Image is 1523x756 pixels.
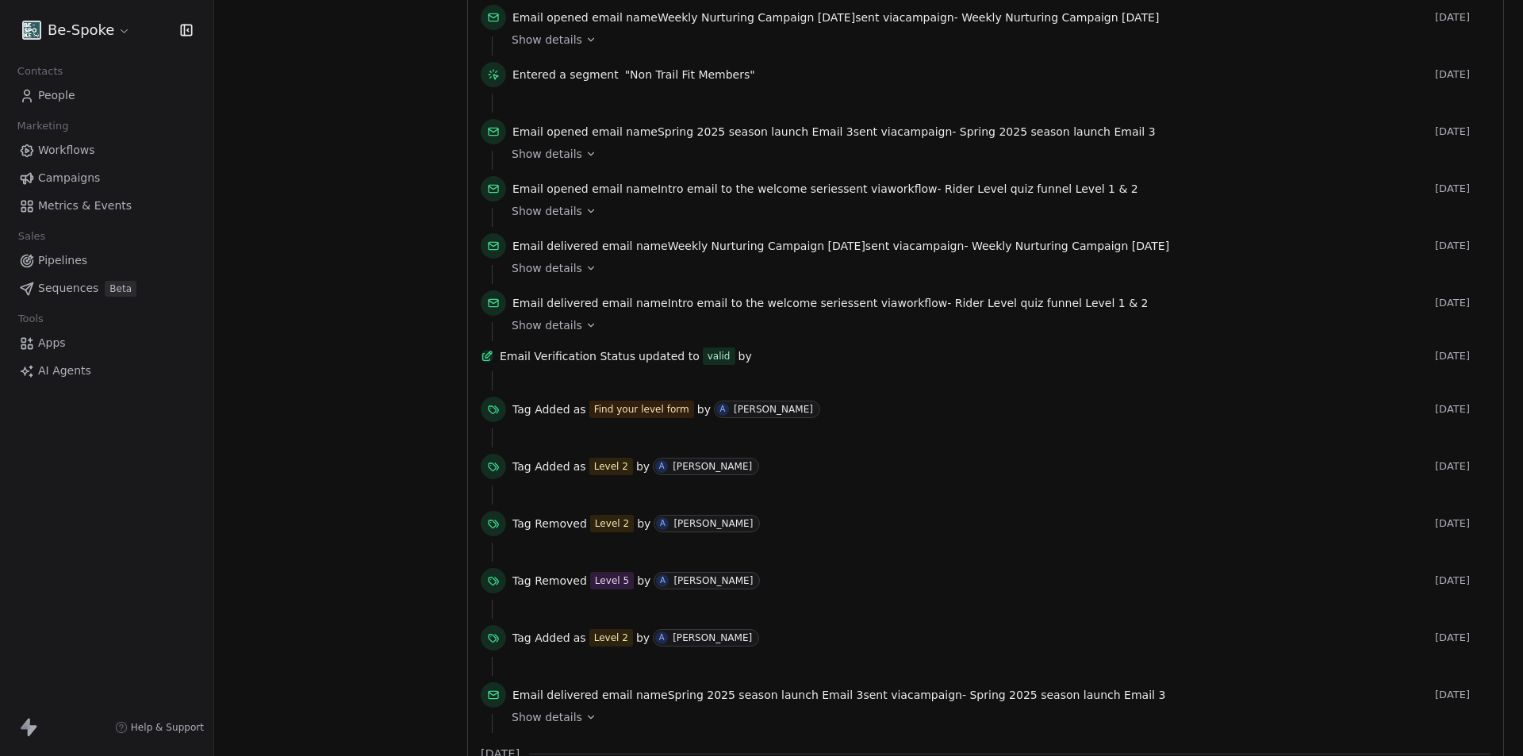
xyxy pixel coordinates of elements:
div: [PERSON_NAME] [734,404,813,415]
button: Be-Spoke [19,17,134,44]
span: [DATE] [1435,297,1490,309]
a: Show details [512,32,1479,48]
a: Show details [512,709,1479,725]
div: [PERSON_NAME] [673,518,753,529]
span: Email opened [512,125,589,138]
span: Email delivered [512,240,598,252]
span: Pipelines [38,252,87,269]
span: Metrics & Events [38,198,132,214]
span: by [738,348,752,364]
span: by [697,401,711,417]
a: People [13,83,201,109]
span: Marketing [10,114,75,138]
div: Level 2 [594,459,628,474]
a: Metrics & Events [13,193,201,219]
span: Intro email to the welcome series [658,182,843,195]
span: Email delivered [512,689,598,701]
span: email name sent via workflow - [512,295,1148,311]
span: [DATE] [1435,574,1490,587]
span: [DATE] [1435,403,1490,416]
div: [PERSON_NAME] [673,632,752,643]
img: Facebook%20profile%20picture.png [22,21,41,40]
span: by [636,459,650,474]
span: Email delivered [512,297,598,309]
a: Show details [512,203,1479,219]
span: [DATE] [1435,689,1490,701]
span: email name sent via campaign - [512,238,1169,254]
div: Level 2 [594,631,628,645]
span: Tag Added [512,630,570,646]
span: by [636,630,650,646]
a: Campaigns [13,165,201,191]
span: as [574,459,586,474]
span: Spring 2025 season launch Email 3 [969,689,1165,701]
span: AI Agents [38,363,91,379]
span: email name sent via campaign - [512,124,1156,140]
span: [DATE] [1435,11,1490,24]
span: Weekly Nurturing Campaign [DATE] [668,240,865,252]
span: Entered a segment [512,67,619,83]
span: Campaigns [38,170,100,186]
span: Tag Added [512,459,570,474]
span: [DATE] [1435,350,1490,363]
span: Tag Removed [512,573,587,589]
span: Rider Level quiz funnel Level 1 & 2 [955,297,1149,309]
a: Pipelines [13,248,201,274]
div: [PERSON_NAME] [673,461,752,472]
span: Email opened [512,11,589,24]
span: Spring 2025 season launch Email 3 [668,689,864,701]
span: Show details [512,146,582,162]
span: Show details [512,260,582,276]
a: Help & Support [115,721,204,734]
span: Weekly Nurturing Campaign [DATE] [961,11,1159,24]
a: Show details [512,317,1479,333]
span: Sales [11,224,52,248]
span: [DATE] [1435,460,1490,473]
div: A [660,574,666,587]
span: Show details [512,203,582,219]
a: SequencesBeta [13,275,201,301]
span: Spring 2025 season launch Email 3 [658,125,854,138]
span: Intro email to the welcome series [668,297,854,309]
span: Email Verification Status [500,348,635,364]
span: email name sent via campaign - [512,687,1165,703]
div: Level 2 [595,516,629,531]
div: A [659,631,665,644]
span: [DATE] [1435,125,1490,138]
span: Contacts [10,59,70,83]
span: [DATE] [1435,182,1490,195]
span: Beta [105,281,136,297]
span: as [574,630,586,646]
span: Weekly Nurturing Campaign [DATE] [972,240,1169,252]
span: Weekly Nurturing Campaign [DATE] [658,11,855,24]
span: Show details [512,709,582,725]
span: email name sent via campaign - [512,10,1159,25]
div: Find your level form [594,402,689,416]
span: People [38,87,75,104]
div: A [720,403,726,416]
span: Show details [512,32,582,48]
span: Email opened [512,182,589,195]
a: Workflows [13,137,201,163]
div: [PERSON_NAME] [673,575,753,586]
span: [DATE] [1435,517,1490,530]
span: Workflows [38,142,95,159]
span: as [574,401,586,417]
span: Help & Support [131,721,204,734]
span: [DATE] [1435,631,1490,644]
div: valid [708,348,731,364]
span: [DATE] [1435,240,1490,252]
span: "Non Trail Fit Members" [625,67,755,83]
span: Apps [38,335,66,351]
span: Show details [512,317,582,333]
a: Apps [13,330,201,356]
span: by [637,573,650,589]
span: Sequences [38,280,98,297]
span: Tag Removed [512,516,587,532]
span: updated to [639,348,700,364]
span: Spring 2025 season launch Email 3 [960,125,1156,138]
span: email name sent via workflow - [512,181,1138,197]
div: A [659,460,665,473]
a: Show details [512,260,1479,276]
a: AI Agents [13,358,201,384]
